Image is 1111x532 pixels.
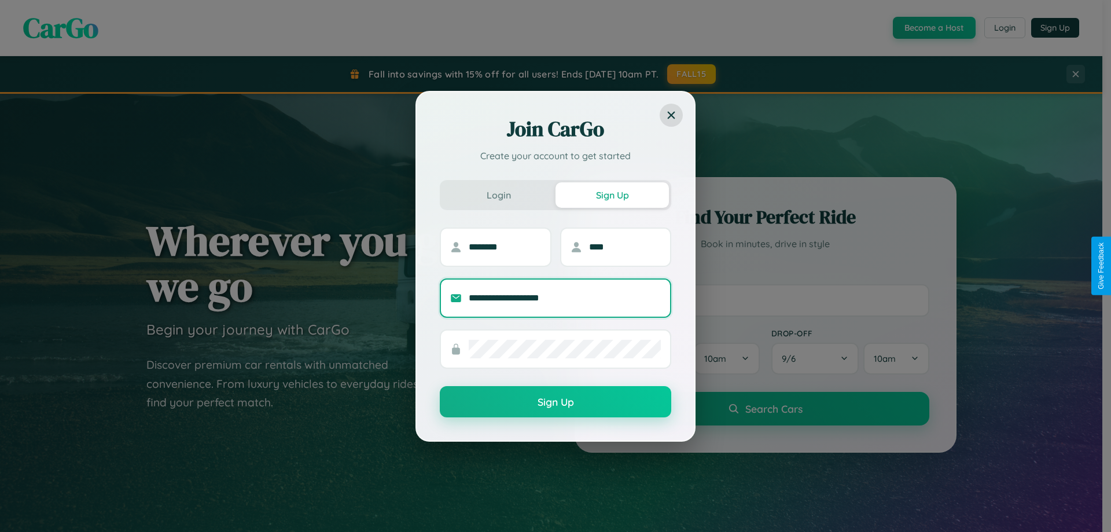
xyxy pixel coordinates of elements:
button: Sign Up [440,386,671,417]
button: Login [442,182,555,208]
button: Sign Up [555,182,669,208]
div: Give Feedback [1097,243,1105,289]
p: Create your account to get started [440,149,671,163]
h2: Join CarGo [440,115,671,143]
